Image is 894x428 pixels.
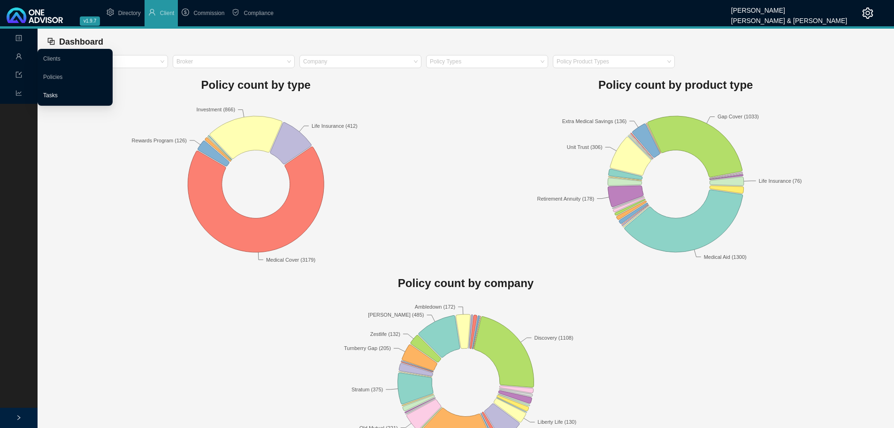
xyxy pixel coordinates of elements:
span: profile [15,31,22,47]
span: right [16,415,22,420]
text: Stratum (375) [351,387,383,392]
h1: Policy count by product type [466,76,886,94]
span: user [15,49,22,66]
div: [PERSON_NAME] [731,2,847,13]
span: Compliance [244,10,273,16]
text: Retirement Annuity (178) [537,196,594,202]
text: Life Insurance (412) [312,123,358,129]
h1: Policy count by type [46,76,466,94]
text: Unit Trust (306) [566,145,602,150]
a: Policies [43,74,62,80]
span: block [47,37,55,46]
span: dollar [182,8,189,16]
span: v1.9.7 [80,16,100,26]
a: Clients [43,55,61,62]
text: Discovery (1108) [534,335,573,341]
h1: Policy count by company [46,274,886,293]
text: Extra Medical Savings (136) [562,118,627,124]
text: Investment (866) [197,107,236,113]
text: Medical Cover (3179) [266,257,315,263]
text: Ambledown (172) [415,304,455,310]
span: Dashboard [59,37,103,47]
text: Rewards Program (126) [132,138,187,143]
img: 2df55531c6924b55f21c4cf5d4484680-logo-light.svg [7,8,63,23]
span: line-chart [15,86,22,102]
div: [PERSON_NAME] & [PERSON_NAME] [731,13,847,23]
span: Directory [118,10,141,16]
a: Tasks [43,92,58,99]
text: Medical Aid (1300) [703,254,746,260]
text: Liberty Life (130) [538,420,577,425]
span: setting [862,8,873,19]
span: Commission [193,10,224,16]
text: Turnberry Gap (205) [344,346,391,351]
span: import [15,68,22,84]
text: [PERSON_NAME] (485) [368,312,424,318]
span: safety [232,8,239,16]
span: setting [107,8,114,16]
text: Life Insurance (76) [759,178,802,184]
span: user [148,8,156,16]
text: Gap Cover (1033) [718,114,759,120]
text: Zestlife (132) [370,331,400,337]
span: Client [160,10,175,16]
